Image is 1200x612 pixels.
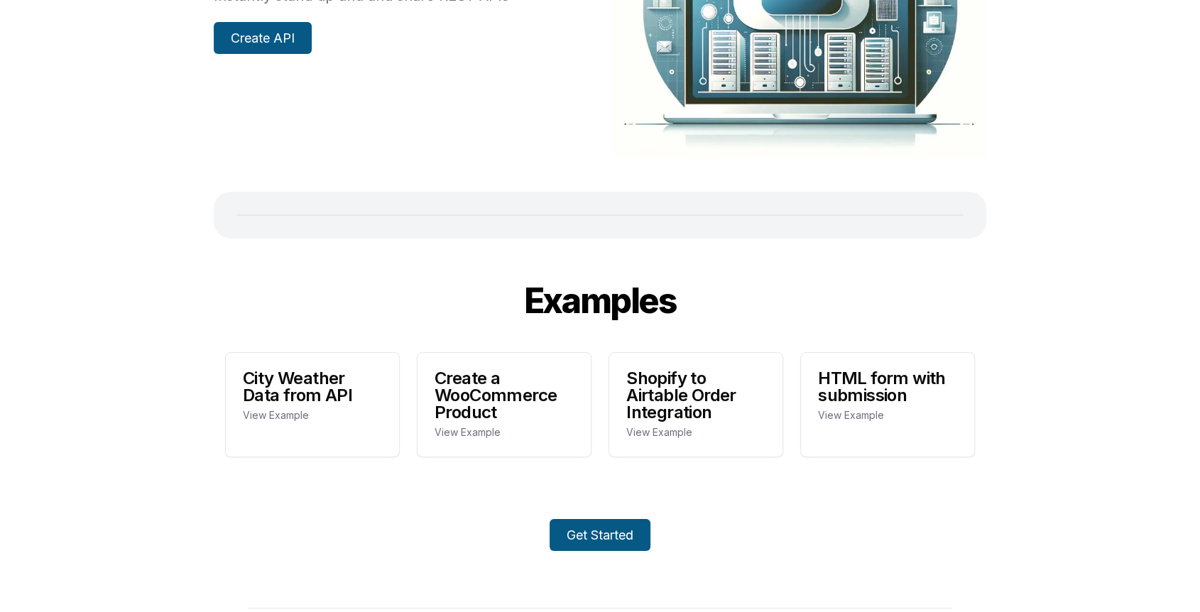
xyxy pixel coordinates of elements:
a: Create API [214,22,312,54]
a: View Example [626,426,692,438]
a: View Example [435,426,501,438]
span: HTML form with submission [818,370,957,404]
a: Get Started [550,519,650,551]
a: View Example [818,409,884,421]
span: Shopify to Airtable Order Integration [626,370,765,421]
span: Create a WooCommerce Product [435,370,574,421]
span: City Weather Data from API [243,370,382,404]
a: View Example [243,409,309,421]
div: Examples [361,284,839,318]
